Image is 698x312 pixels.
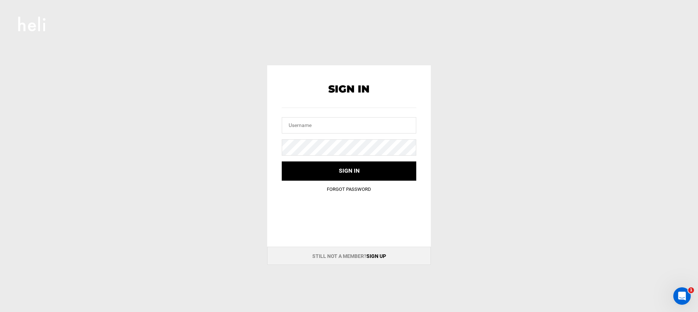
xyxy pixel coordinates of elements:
h2: Sign In [282,83,416,95]
input: Username [282,117,416,134]
a: Forgot Password [327,186,371,192]
a: Sign up [366,253,386,259]
div: Still not a member? [267,247,431,265]
iframe: Intercom live chat [673,287,691,305]
span: 1 [688,287,694,293]
button: Sign in [282,161,416,181]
